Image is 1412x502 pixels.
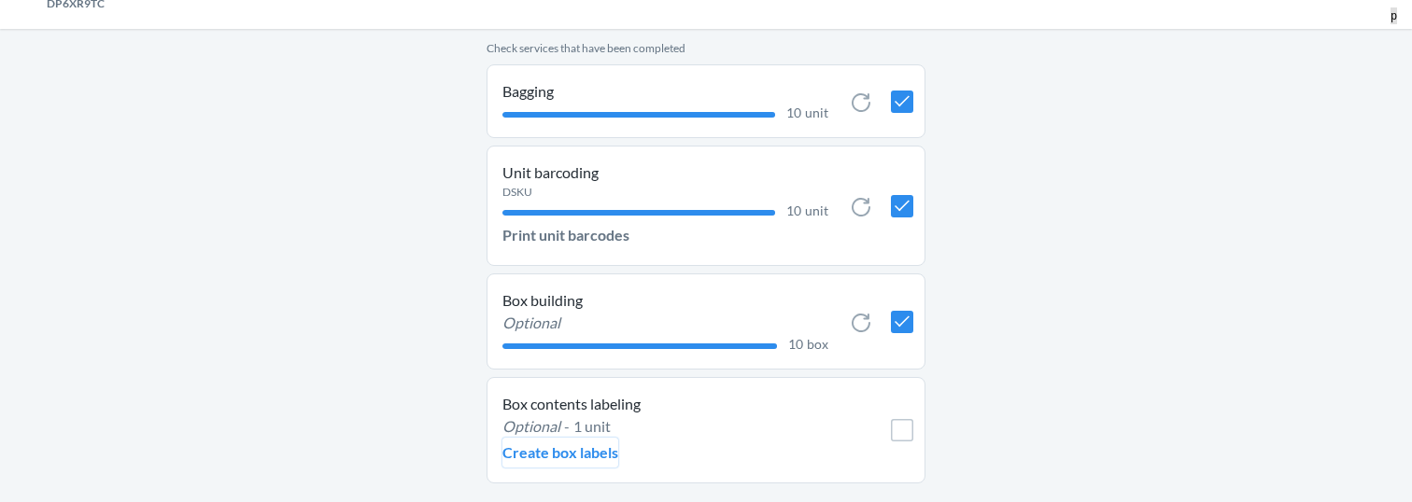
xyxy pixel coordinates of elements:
[573,415,611,438] p: 1 unit
[502,80,828,103] p: Bagging
[564,415,570,438] p: -
[502,161,828,184] p: Unit barcoding
[786,202,801,218] span: 10
[502,441,618,464] p: Create box labels
[502,289,828,312] p: Box building
[502,220,629,250] button: Print unit barcodes
[502,393,828,415] p: Box contents labeling
[502,417,560,435] i: Optional
[788,336,803,352] span: 10
[786,105,801,120] span: 10
[502,438,618,467] button: Create box labels
[805,202,828,218] span: unit
[502,184,532,201] p: DSKU
[487,40,925,57] p: Check services that have been completed
[502,224,629,246] p: Print unit barcodes
[807,336,828,352] span: box
[502,314,560,331] i: Optional
[805,105,828,120] span: unit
